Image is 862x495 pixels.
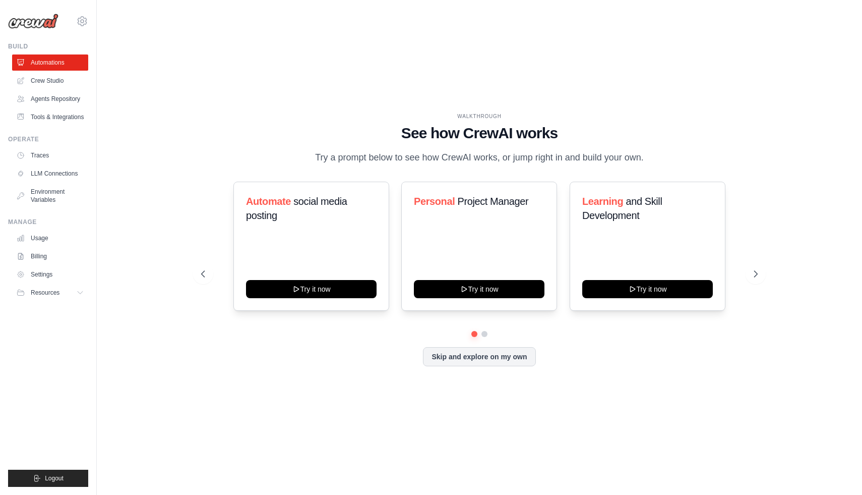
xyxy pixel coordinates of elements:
span: and Skill Development [582,196,662,221]
iframe: Chat Widget [812,447,862,495]
button: Resources [12,285,88,301]
a: Traces [12,147,88,163]
button: Logout [8,470,88,487]
p: Try a prompt below to see how CrewAI works, or jump right in and build your own. [310,150,649,165]
a: Tools & Integrations [12,109,88,125]
button: Try it now [582,280,713,298]
span: Learning [582,196,623,207]
a: Automations [12,54,88,71]
a: Usage [12,230,88,246]
span: Personal [414,196,455,207]
div: Build [8,42,88,50]
span: social media posting [246,196,347,221]
button: Try it now [246,280,377,298]
button: Try it now [414,280,544,298]
span: Automate [246,196,291,207]
a: Environment Variables [12,184,88,208]
button: Skip and explore on my own [423,347,535,366]
span: Resources [31,289,59,297]
img: Logo [8,14,58,29]
span: Project Manager [458,196,529,207]
a: Agents Repository [12,91,88,107]
a: LLM Connections [12,166,88,182]
h1: See how CrewAI works [201,124,758,142]
a: Settings [12,266,88,283]
div: Operate [8,135,88,143]
span: Logout [45,474,64,482]
a: Billing [12,248,88,264]
a: Crew Studio [12,73,88,89]
div: Manage [8,218,88,226]
div: WALKTHROUGH [201,113,758,120]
